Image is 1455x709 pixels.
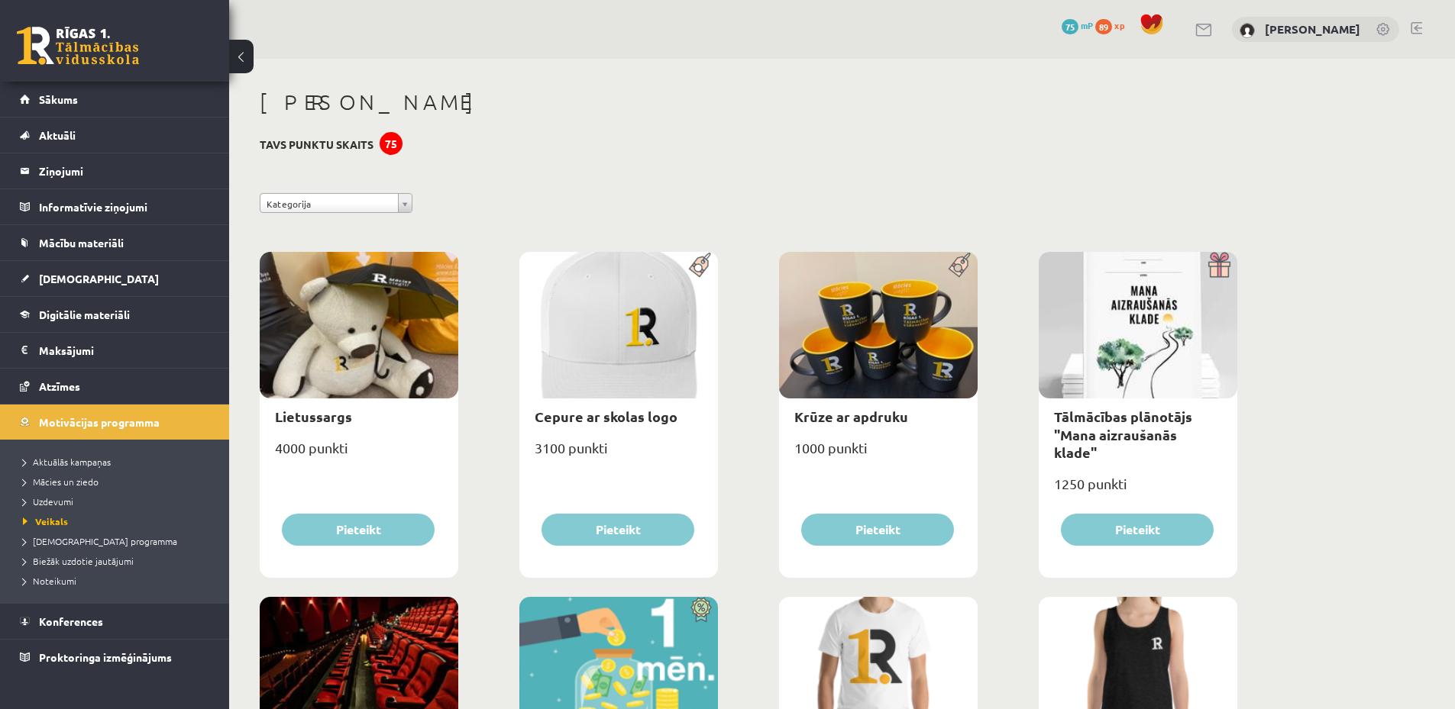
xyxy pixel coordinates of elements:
a: Konferences [20,604,210,639]
span: Aktuālās kampaņas [23,456,111,468]
div: 75 [380,132,403,155]
span: [DEMOGRAPHIC_DATA] programma [23,535,177,547]
div: 1250 punkti [1039,471,1237,509]
span: [DEMOGRAPHIC_DATA] [39,272,159,285]
a: Maksājumi [20,333,210,368]
a: Ziņojumi [20,153,210,189]
a: Uzdevumi [23,495,214,508]
div: 1000 punkti [779,435,978,473]
button: Pieteikt [801,514,954,546]
legend: Maksājumi [39,333,210,368]
a: Kategorija [260,193,412,213]
a: Krūze ar apdruku [794,408,908,425]
button: Pieteikt [1061,514,1214,546]
a: Biežāk uzdotie jautājumi [23,554,214,568]
legend: Ziņojumi [39,153,210,189]
a: Mācies un ziedo [23,475,214,488]
span: mP [1081,19,1093,31]
a: [PERSON_NAME] [1265,21,1360,37]
span: Noteikumi [23,575,76,587]
span: Mācies un ziedo [23,475,99,488]
span: Kategorija [267,194,392,214]
a: Veikals [23,514,214,528]
span: Atzīmes [39,379,80,393]
span: Aktuāli [39,128,76,142]
img: Populāra prece [943,252,978,278]
span: Sākums [39,92,78,106]
img: Atlaide [684,597,718,623]
span: Uzdevumi [23,495,73,508]
div: 3100 punkti [519,435,718,473]
a: Aktuālās kampaņas [23,455,214,469]
a: Motivācijas programma [20,404,210,440]
span: 75 [1062,19,1078,34]
span: Biežāk uzdotie jautājumi [23,555,134,567]
button: Pieteikt [542,514,694,546]
a: Proktoringa izmēģinājums [20,640,210,675]
span: Proktoringa izmēģinājums [39,650,172,664]
button: Pieteikt [282,514,435,546]
span: Digitālie materiāli [39,308,130,321]
a: 75 mP [1062,19,1093,31]
h1: [PERSON_NAME] [260,89,1237,115]
span: Mācību materiāli [39,236,124,250]
span: xp [1114,19,1124,31]
a: Aktuāli [20,118,210,153]
a: 89 xp [1095,19,1132,31]
a: Noteikumi [23,574,214,588]
span: Motivācijas programma [39,415,160,429]
a: Digitālie materiāli [20,297,210,332]
img: Populāra prece [684,252,718,278]
a: Cepure ar skolas logo [535,408,677,425]
a: Rīgas 1. Tālmācības vidusskola [17,27,139,65]
span: 89 [1095,19,1112,34]
div: 4000 punkti [260,435,458,473]
img: Viktorija Romulāne [1240,23,1255,38]
a: Lietussargs [275,408,352,425]
a: Informatīvie ziņojumi [20,189,210,224]
a: Sākums [20,82,210,117]
a: [DEMOGRAPHIC_DATA] programma [23,534,214,548]
span: Veikals [23,515,68,527]
span: Konferences [39,614,103,628]
a: Atzīmes [20,369,210,404]
a: Mācību materiāli [20,225,210,260]
h3: Tavs punktu skaits [260,138,373,151]
img: Dāvana ar pārsteigumu [1203,252,1237,278]
a: [DEMOGRAPHIC_DATA] [20,261,210,296]
a: Tālmācības plānotājs "Mana aizraušanās klade" [1054,408,1192,461]
legend: Informatīvie ziņojumi [39,189,210,224]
